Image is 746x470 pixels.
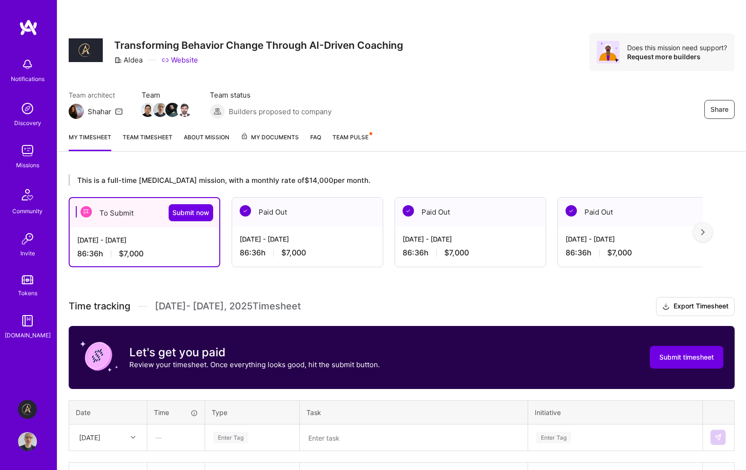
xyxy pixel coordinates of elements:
[123,132,172,151] a: Team timesheet
[69,300,130,312] span: Time tracking
[241,132,299,143] span: My Documents
[210,90,332,100] span: Team status
[597,41,620,63] img: Avatar
[184,132,229,151] a: About Mission
[213,430,248,445] div: Enter Tag
[333,134,369,141] span: Team Pulse
[178,103,192,117] img: Team Member Avatar
[81,206,92,217] img: To Submit
[166,102,179,118] a: Team Member Avatar
[18,55,37,74] img: bell
[310,132,321,151] a: FAQ
[169,204,213,221] button: Submit now
[131,435,135,440] i: icon Chevron
[142,102,154,118] a: Team Member Avatar
[205,400,300,424] th: Type
[154,102,166,118] a: Team Member Avatar
[300,400,528,424] th: Task
[69,132,111,151] a: My timesheet
[627,52,727,61] div: Request more builders
[18,400,37,419] img: Aldea: Transforming Behavior Change Through AI-Driven Coaching
[701,229,705,235] img: right
[403,248,538,258] div: 86:36 h
[119,249,144,259] span: $7,000
[16,400,39,419] a: Aldea: Transforming Behavior Change Through AI-Driven Coaching
[172,208,209,217] span: Submit now
[18,432,37,451] img: User Avatar
[704,100,735,119] button: Share
[229,107,332,117] span: Builders proposed to company
[281,248,306,258] span: $7,000
[558,198,709,226] div: Paid Out
[240,205,251,217] img: Paid Out
[129,360,380,370] p: Review your timesheet. Once everything looks good, hit the submit button.
[16,432,39,451] a: User Avatar
[18,229,37,248] img: Invite
[714,434,722,441] img: Submit
[232,198,383,226] div: Paid Out
[650,346,723,369] button: Submit timesheet
[710,105,728,114] span: Share
[154,407,198,417] div: Time
[241,132,299,151] a: My Documents
[18,311,37,330] img: guide book
[18,141,37,160] img: teamwork
[115,108,123,115] i: icon Mail
[69,400,147,424] th: Date
[77,249,212,259] div: 86:36 h
[659,352,714,362] span: Submit timesheet
[16,183,39,206] img: Community
[395,198,546,226] div: Paid Out
[662,302,670,312] i: icon Download
[444,248,469,258] span: $7,000
[80,337,118,375] img: coin
[11,74,45,84] div: Notifications
[14,118,41,128] div: Discovery
[210,104,225,119] img: Builders proposed to company
[240,234,375,244] div: [DATE] - [DATE]
[69,90,123,100] span: Team architect
[162,55,198,65] a: Website
[18,288,37,298] div: Tokens
[536,430,571,445] div: Enter Tag
[148,425,204,450] div: —
[77,235,212,245] div: [DATE] - [DATE]
[20,248,35,258] div: Invite
[22,275,33,284] img: tokens
[88,107,111,117] div: Shahar
[333,132,371,151] a: Team Pulse
[12,206,43,216] div: Community
[566,234,701,244] div: [DATE] - [DATE]
[566,248,701,258] div: 86:36 h
[114,55,143,65] div: Aldea
[69,174,703,186] div: This is a full-time [MEDICAL_DATA] mission, with a monthly rate of $14,000 per month.
[19,19,38,36] img: logo
[18,99,37,118] img: discovery
[403,205,414,217] img: Paid Out
[129,345,380,360] h3: Let's get you paid
[141,103,155,117] img: Team Member Avatar
[403,234,538,244] div: [DATE] - [DATE]
[69,104,84,119] img: Team Architect
[153,103,167,117] img: Team Member Avatar
[535,407,696,417] div: Initiative
[114,39,403,51] h3: Transforming Behavior Change Through AI-Driven Coaching
[627,43,727,52] div: Does this mission need support?
[69,38,103,63] img: Company Logo
[656,297,735,316] button: Export Timesheet
[79,433,100,443] div: [DATE]
[142,90,191,100] span: Team
[240,248,375,258] div: 86:36 h
[70,198,219,227] div: To Submit
[16,160,39,170] div: Missions
[5,330,51,340] div: [DOMAIN_NAME]
[114,56,122,64] i: icon CompanyGray
[607,248,632,258] span: $7,000
[566,205,577,217] img: Paid Out
[165,103,180,117] img: Team Member Avatar
[179,102,191,118] a: Team Member Avatar
[155,300,301,312] span: [DATE] - [DATE] , 2025 Timesheet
